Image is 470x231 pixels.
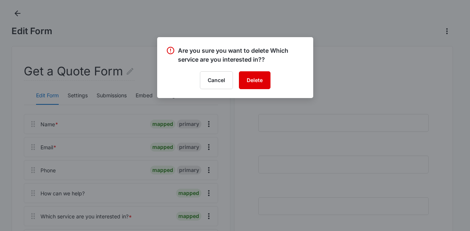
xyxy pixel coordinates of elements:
button: Cancel [200,71,233,89]
label: Option 2 [7,200,30,209]
p: Are you sure you want to delete Which service are you interested in?? [178,46,304,64]
label: Option 3 [7,188,30,197]
label: General Inquiry [7,212,48,221]
button: Delete [239,71,270,89]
